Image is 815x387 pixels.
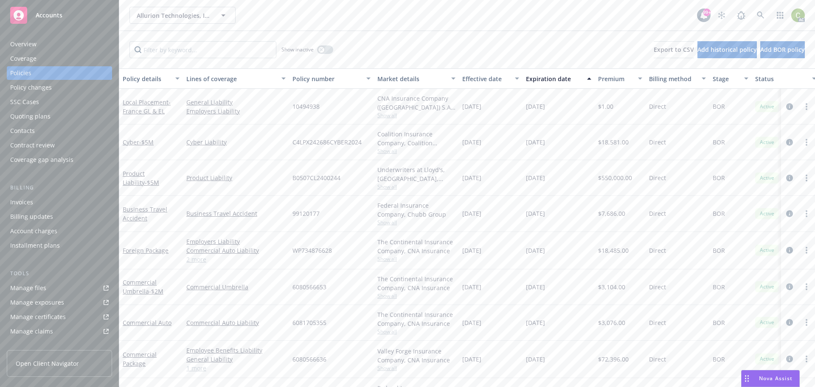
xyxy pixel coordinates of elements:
[10,239,60,252] div: Installment plans
[598,355,629,364] span: $72,396.00
[10,95,39,109] div: SSC Cases
[759,319,776,326] span: Active
[801,317,812,328] a: more
[713,173,725,182] span: BOR
[697,45,757,54] span: Add historical policy
[129,7,236,24] button: Allurion Technologies, Inc.
[10,124,35,138] div: Contacts
[759,283,776,291] span: Active
[598,318,625,327] span: $3,076.00
[526,355,545,364] span: [DATE]
[186,346,286,355] a: Employee Benefits Liability
[7,37,112,51] a: Overview
[526,209,545,218] span: [DATE]
[598,209,625,218] span: $7,686.00
[760,45,805,54] span: Add BOR policy
[123,350,157,367] a: Commercial Package
[784,317,795,328] a: circleInformation
[759,355,776,363] span: Active
[713,7,730,24] a: Stop snowing
[598,102,613,111] span: $1.00
[784,354,795,364] a: circleInformation
[10,296,64,309] div: Manage exposures
[10,52,37,65] div: Coverage
[7,81,112,94] a: Policy changes
[649,355,666,364] span: Direct
[462,138,481,147] span: [DATE]
[10,66,31,80] div: Policies
[377,347,455,364] div: Valley Forge Insurance Company, CNA Insurance
[7,95,112,109] a: SSC Cases
[145,178,159,186] span: - $5M
[186,355,286,364] a: General Liability
[526,318,545,327] span: [DATE]
[377,130,455,147] div: Coalition Insurance Company, Coalition Insurance Solutions (Carrier), CRC Group
[289,68,374,89] button: Policy number
[377,292,455,299] span: Show all
[526,246,545,255] span: [DATE]
[7,124,112,138] a: Contacts
[10,153,73,167] div: Coverage gap analysis
[7,224,112,238] a: Account charges
[292,209,320,218] span: 99120177
[377,201,455,219] div: Federal Insurance Company, Chubb Group
[462,102,481,111] span: [DATE]
[526,74,582,83] div: Expiration date
[7,339,112,353] a: Manage BORs
[459,68,523,89] button: Effective date
[119,68,183,89] button: Policy details
[7,66,112,80] a: Policies
[292,138,362,147] span: C4LPX242686CYBER2024
[7,153,112,167] a: Coverage gap analysis
[462,173,481,182] span: [DATE]
[713,282,725,291] span: BOR
[649,138,666,147] span: Direct
[377,364,455,372] span: Show all
[139,138,154,146] span: - $5M
[801,102,812,112] a: more
[7,52,112,65] a: Coverage
[462,209,481,218] span: [DATE]
[292,173,340,182] span: B0507CL2400244
[598,282,625,291] span: $3,104.00
[646,68,709,89] button: Billing method
[784,173,795,183] a: circleInformation
[186,98,286,107] a: General Liability
[10,210,53,223] div: Billing updates
[598,138,629,147] span: $18,581.00
[526,102,545,111] span: [DATE]
[7,210,112,223] a: Billing updates
[462,318,481,327] span: [DATE]
[123,278,163,295] a: Commercial Umbrella
[377,237,455,255] div: The Continental Insurance Company, CNA Insurance
[709,68,752,89] button: Stage
[713,209,725,218] span: BOR
[377,74,446,83] div: Market details
[759,138,776,146] span: Active
[7,269,112,278] div: Tools
[10,110,51,123] div: Quoting plans
[149,287,163,295] span: - $2M
[7,296,112,309] a: Manage exposures
[123,319,171,327] a: Commercial Auto
[713,318,725,327] span: BOR
[697,41,757,58] button: Add historical policy
[186,246,286,255] a: Commercial Auto Liability
[186,318,286,327] a: Commercial Auto Liability
[123,169,159,186] a: Product Liability
[186,364,286,373] a: 1 more
[123,246,169,254] a: Foreign Package
[377,165,455,183] div: Underwriters at Lloyd's, [GEOGRAPHIC_DATA], [PERSON_NAME] of [GEOGRAPHIC_DATA], Clinical Trials I...
[10,37,37,51] div: Overview
[7,184,112,192] div: Billing
[784,137,795,147] a: circleInformation
[595,68,646,89] button: Premium
[526,138,545,147] span: [DATE]
[713,74,739,83] div: Stage
[123,98,171,115] a: Local Placement
[7,281,112,295] a: Manage files
[759,375,793,382] span: Nova Assist
[649,74,697,83] div: Billing method
[759,174,776,182] span: Active
[649,173,666,182] span: Direct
